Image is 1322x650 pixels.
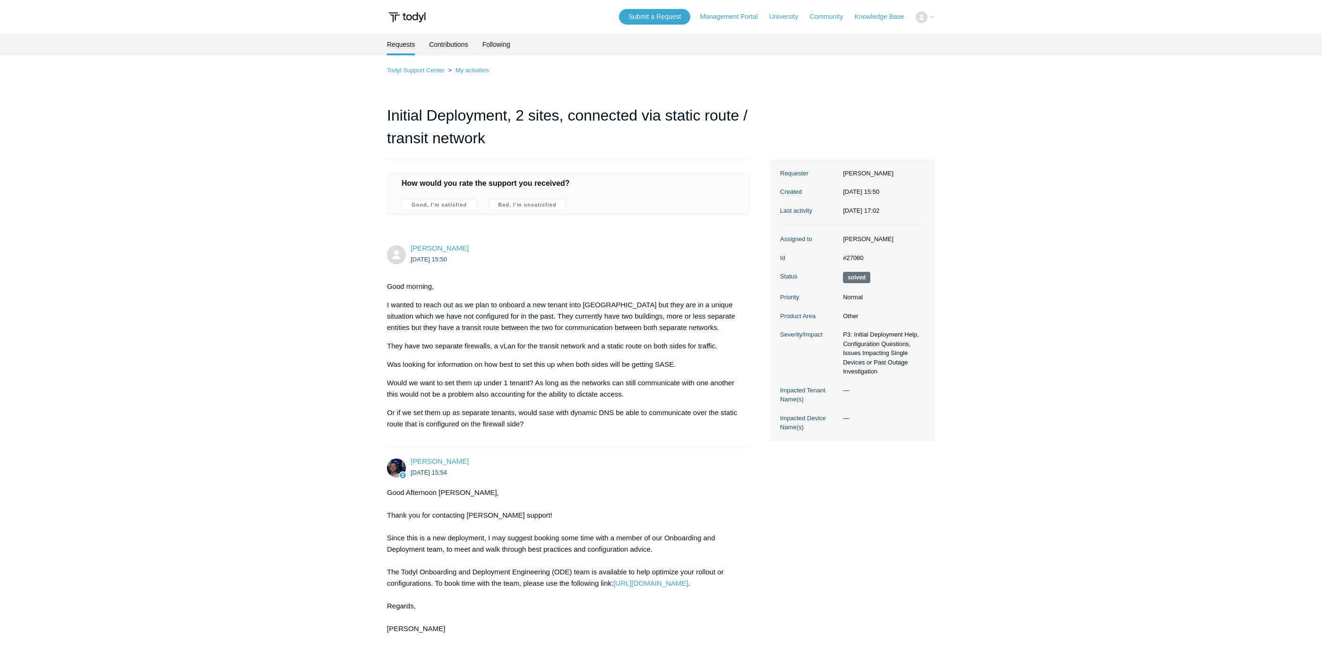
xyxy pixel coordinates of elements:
label: Good, I'm satisfied [402,199,477,210]
p: Would we want to set them up under 1 tenant? As long as the networks can still communicate with o... [387,377,739,400]
time: 2025-08-23T17:02:23+00:00 [843,207,879,214]
li: Requests [387,34,415,55]
dt: Priority [780,293,838,302]
dt: Requester [780,169,838,178]
p: Or if we set them up as separate tenants, would sase with dynamic DNS be able to communicate over... [387,407,739,430]
img: Todyl Support Center Help Center home page [387,9,427,26]
span: Jacob Bejarano [411,244,469,252]
dd: — [838,386,926,395]
a: [URL][DOMAIN_NAME] [613,579,688,587]
dt: Assigned to [780,234,838,244]
li: Todyl Support Center [387,67,446,74]
span: Connor Davis [411,457,469,465]
a: Todyl Support Center [387,67,445,74]
a: [PERSON_NAME] [411,244,469,252]
dd: P3: Initial Deployment Help, Configuration Questions, Issues Impacting Single Devices or Past Out... [838,330,926,376]
dd: #27080 [838,253,926,263]
dd: [PERSON_NAME] [838,234,926,244]
p: Was looking for information on how best to set this up when both sides will be getting SASE. [387,359,739,370]
dd: Other [838,312,926,321]
a: Following [482,34,510,55]
dd: — [838,414,926,423]
a: Knowledge Base [855,12,914,22]
time: 2025-08-06T15:54:40Z [411,469,447,476]
dd: [PERSON_NAME] [838,169,926,178]
a: Management Portal [700,12,767,22]
dt: Impacted Device Name(s) [780,414,838,432]
dt: Id [780,253,838,263]
dd: Normal [838,293,926,302]
time: 2025-08-06T15:50:11+00:00 [843,188,879,195]
dt: Product Area [780,312,838,321]
a: University [769,12,807,22]
p: Good morning, [387,281,739,292]
dt: Last activity [780,206,838,216]
h1: Initial Deployment, 2 sites, connected via static route / transit network [387,104,749,159]
p: I wanted to reach out as we plan to onboard a new tenant into [GEOGRAPHIC_DATA] but they are in a... [387,299,739,333]
h4: How would you rate the support you received? [402,178,734,189]
div: Good Afternoon [PERSON_NAME], Thank you for contacting [PERSON_NAME] support! Since this is a new... [387,487,739,646]
p: They have two separate firewalls, a vLan for the transit network and a static route on both sides... [387,340,739,352]
label: Bad, I'm unsatisfied [488,199,566,210]
a: Submit a Request [619,9,690,25]
time: 2025-08-06T15:50:11Z [411,256,447,263]
a: [PERSON_NAME] [411,457,469,465]
a: My activities [455,67,489,74]
dt: Severity/Impact [780,330,838,339]
li: My activities [446,67,489,74]
a: Contributions [429,34,468,55]
a: Community [810,12,853,22]
dt: Created [780,187,838,197]
dt: Status [780,272,838,281]
dt: Impacted Tenant Name(s) [780,386,838,404]
span: This request has been solved [843,272,870,283]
